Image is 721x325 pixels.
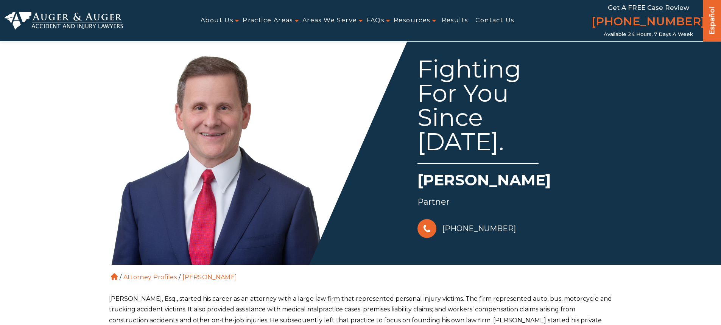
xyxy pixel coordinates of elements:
ol: / / [109,265,612,282]
span: Available 24 Hours, 7 Days a Week [604,31,693,37]
a: Home [111,273,118,280]
a: Results [442,12,468,29]
a: Practice Areas [243,12,293,29]
a: About Us [201,12,233,29]
a: Attorney Profiles [123,274,177,281]
a: FAQs [366,12,384,29]
img: Herbert Auger [103,38,330,265]
a: [PHONE_NUMBER] [592,13,705,31]
div: Fighting For You Since [DATE]. [417,57,539,164]
span: Get a FREE Case Review [608,4,689,11]
li: [PERSON_NAME] [181,274,239,281]
a: Areas We Serve [302,12,357,29]
h1: [PERSON_NAME] [417,169,614,194]
a: Resources [394,12,430,29]
a: [PHONE_NUMBER] [417,217,516,240]
a: Contact Us [475,12,514,29]
div: Partner [417,194,614,210]
img: Auger & Auger Accident and Injury Lawyers Logo [5,12,123,30]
